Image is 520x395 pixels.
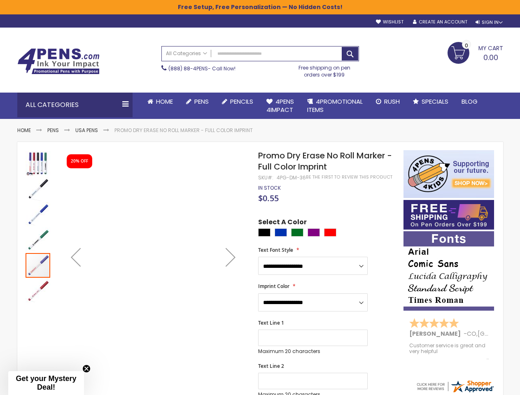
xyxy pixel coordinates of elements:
div: Promo Dry Erase No Roll Marker - Full Color Imprint [26,252,51,278]
div: Availability [258,185,281,191]
div: 20% OFF [71,158,88,164]
div: Get your Mystery Deal!Close teaser [8,371,84,395]
span: [PERSON_NAME] [409,330,464,338]
span: $0.55 [258,193,279,204]
div: Sign In [476,19,503,26]
a: USA Pens [75,127,98,134]
span: Pens [194,97,209,106]
a: Home [17,127,31,134]
div: Promo Dry Erase No Roll Marker - Full Color Imprint [26,227,51,252]
span: Blog [462,97,478,106]
div: Free shipping on pen orders over $199 [290,61,359,78]
img: font-personalization-examples [403,231,494,311]
div: Next [214,150,247,364]
button: Close teaser [82,365,91,373]
div: All Categories [17,93,133,117]
img: 4pens 4 kids [403,150,494,198]
div: Red [324,228,336,237]
a: Create an Account [413,19,467,25]
a: 0.00 0 [448,42,503,63]
li: Promo Dry Erase No Roll Marker - Full Color Imprint [114,127,253,134]
span: 0.00 [483,52,498,63]
span: Select A Color [258,218,307,229]
a: 4PROMOTIONALITEMS [301,93,369,119]
div: Green [291,228,303,237]
span: Promo Dry Erase No Roll Marker - Full Color Imprint [258,150,392,172]
span: Imprint Color [258,283,289,290]
div: Promo Dry Erase No Roll Marker - Full Color Imprint [26,278,50,303]
span: 4Pens 4impact [266,97,294,114]
img: Promo Dry Erase No Roll Marker - Full Color Imprint [26,202,50,227]
a: Rush [369,93,406,111]
a: (888) 88-4PENS [168,65,208,72]
div: Purple [308,228,320,237]
a: Pens [47,127,59,134]
div: Black [258,228,270,237]
a: Be the first to review this product [306,174,392,180]
span: Text Font Style [258,246,293,253]
span: Text Line 2 [258,362,284,369]
div: Promo Dry Erase No Roll Marker - Full Color Imprint [26,201,51,227]
a: Pens [180,93,215,111]
div: 4PG-DM-36 [277,174,306,181]
div: Promo Dry Erase No Roll Marker - Full Color Imprint [26,150,51,176]
span: - Call Now! [168,65,236,72]
span: Text Line 1 [258,319,284,326]
a: Specials [406,93,455,111]
a: Pencils [215,93,260,111]
div: Promo Dry Erase No Roll Marker - Full Color Imprint [26,176,51,201]
img: 4pens.com widget logo [415,379,494,394]
img: Promo Dry Erase No Roll Marker - Full Color Imprint [26,228,50,252]
span: CO [467,330,476,338]
span: 4PROMOTIONAL ITEMS [307,97,363,114]
div: Blue [275,228,287,237]
span: All Categories [166,50,207,57]
img: Promo Dry Erase No Roll Marker - Full Color Imprint [26,151,50,176]
span: Get your Mystery Deal! [16,374,76,391]
img: Promo Dry Erase No Roll Marker - Full Color Imprint [26,279,50,303]
div: Customer service is great and very helpful [409,343,489,360]
span: Home [156,97,173,106]
iframe: Google Customer Reviews [452,373,520,395]
span: 0 [465,42,468,49]
a: Blog [455,93,484,111]
span: In stock [258,184,281,191]
img: 4Pens Custom Pens and Promotional Products [17,48,100,74]
a: All Categories [162,46,211,60]
a: Home [141,93,180,111]
img: Free shipping on orders over $199 [403,200,494,230]
div: Previous [59,150,92,364]
span: Pencils [230,97,253,106]
span: Specials [422,97,448,106]
strong: SKU [258,174,273,181]
img: Promo Dry Erase No Roll Marker - Full Color Imprint [26,177,50,201]
a: Wishlist [376,19,403,25]
p: Maximum 20 characters [258,348,368,355]
span: Rush [384,97,400,106]
a: 4Pens4impact [260,93,301,119]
